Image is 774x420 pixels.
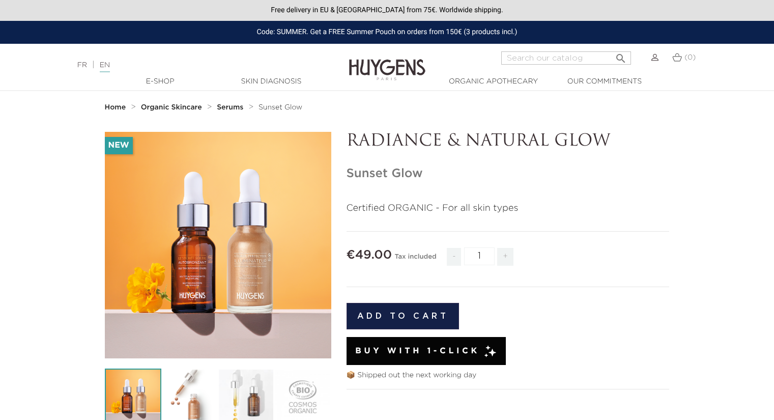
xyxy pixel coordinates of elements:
button:  [612,48,630,62]
h1: Sunset Glow [347,166,670,181]
img: Huygens [349,43,425,82]
span: Sunset Glow [259,104,302,111]
a: Sunset Glow [259,103,302,111]
li: New [105,137,133,154]
span: (0) [684,54,696,61]
a: FR [77,62,87,69]
span: €49.00 [347,249,392,261]
span: + [497,248,513,266]
span: - [447,248,461,266]
a: E-Shop [109,76,211,87]
a: Skin Diagnosis [220,76,322,87]
div: | [72,59,315,71]
strong: Organic Skincare [141,104,202,111]
a: Home [105,103,128,111]
p: 📦 Shipped out the next working day [347,370,670,381]
a: Our commitments [554,76,655,87]
input: Quantity [464,247,495,265]
input: Search [501,51,631,65]
i:  [615,49,627,62]
a: EN [100,62,110,72]
div: Tax included [395,246,437,273]
p: RADIANCE & NATURAL GLOW [347,132,670,151]
strong: Home [105,104,126,111]
a: Organic Apothecary [443,76,544,87]
strong: Serums [217,104,243,111]
p: Certified ORGANIC - For all skin types [347,202,670,215]
a: Serums [217,103,246,111]
a: Organic Skincare [141,103,205,111]
button: Add to cart [347,303,460,329]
